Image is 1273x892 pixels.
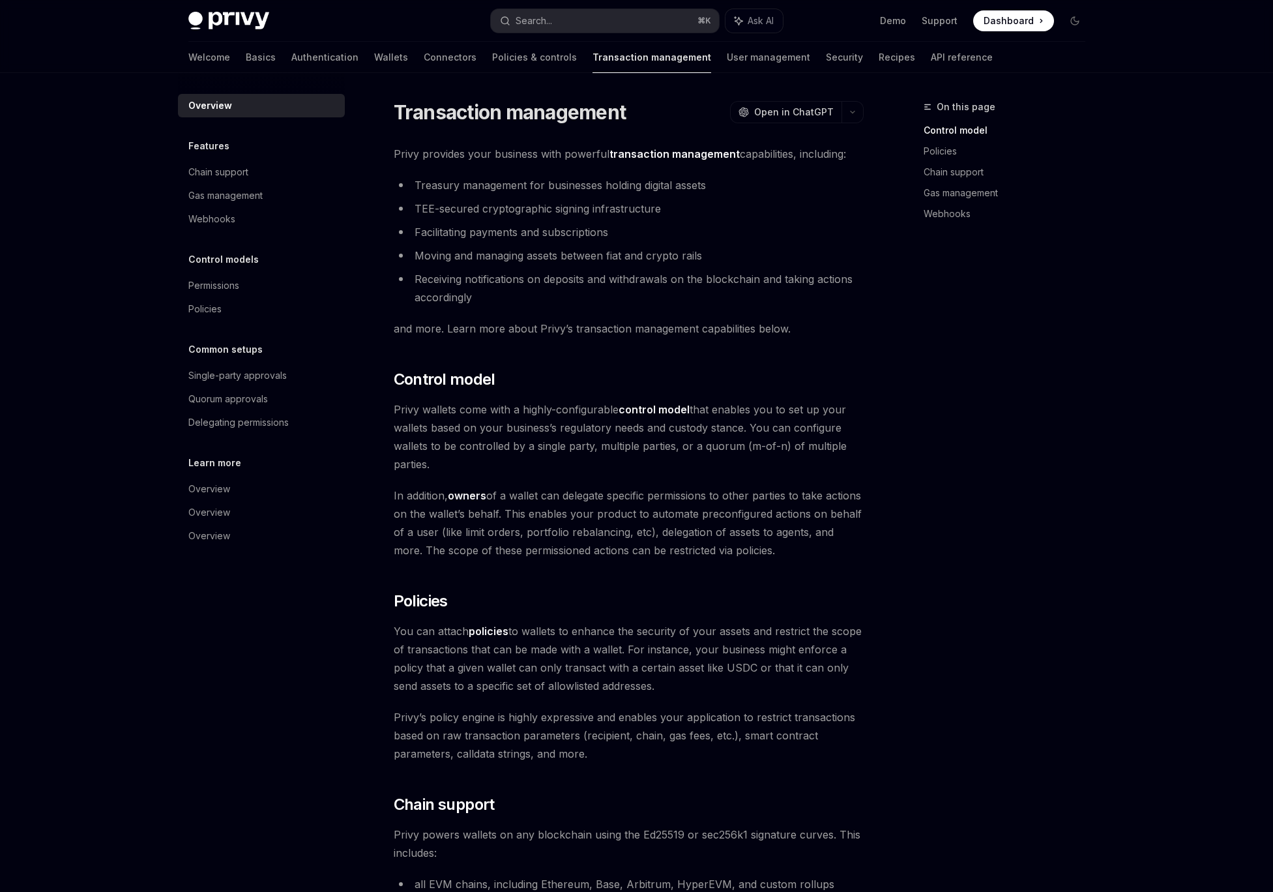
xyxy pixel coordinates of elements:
span: Privy provides your business with powerful capabilities, including: [394,145,864,163]
a: control model [619,403,690,417]
span: Privy’s policy engine is highly expressive and enables your application to restrict transactions ... [394,708,864,763]
a: Welcome [188,42,230,73]
div: Webhooks [188,211,235,227]
a: owners [448,489,486,503]
div: Chain support [188,164,248,180]
img: dark logo [188,12,269,30]
div: Search... [516,13,552,29]
a: Demo [880,14,906,27]
span: Policies [394,591,448,612]
a: Overview [178,94,345,117]
h5: Features [188,138,229,154]
a: Overview [178,477,345,501]
li: Receiving notifications on deposits and withdrawals on the blockchain and taking actions accordingly [394,270,864,306]
a: Webhooks [178,207,345,231]
div: Overview [188,505,230,520]
a: Recipes [879,42,915,73]
a: Chain support [924,162,1096,183]
a: Authentication [291,42,358,73]
li: Moving and managing assets between fiat and crypto rails [394,246,864,265]
span: Privy powers wallets on any blockchain using the Ed25519 or sec256k1 signature curves. This inclu... [394,825,864,862]
a: Single-party approvals [178,364,345,387]
span: Privy wallets come with a highly-configurable that enables you to set up your wallets based on yo... [394,400,864,473]
a: Policies [924,141,1096,162]
div: Overview [188,481,230,497]
a: Chain support [178,160,345,184]
span: You can attach to wallets to enhance the security of your assets and restrict the scope of transa... [394,622,864,695]
div: Overview [188,528,230,544]
div: Delegating permissions [188,415,289,430]
span: In addition, of a wallet can delegate specific permissions to other parties to take actions on th... [394,486,864,559]
a: Basics [246,42,276,73]
a: Gas management [178,184,345,207]
button: Search...⌘K [491,9,719,33]
a: Transaction management [593,42,711,73]
a: Wallets [374,42,408,73]
button: Ask AI [725,9,783,33]
div: Policies [188,301,222,317]
span: Open in ChatGPT [754,106,834,119]
strong: transaction management [609,147,740,160]
a: policies [469,625,508,638]
div: Overview [188,98,232,113]
li: Facilitating payments and subscriptions [394,223,864,241]
a: Webhooks [924,203,1096,224]
div: Quorum approvals [188,391,268,407]
button: Toggle dark mode [1064,10,1085,31]
a: Control model [924,120,1096,141]
a: Support [922,14,958,27]
a: API reference [931,42,993,73]
span: ⌘ K [697,16,711,26]
a: User management [727,42,810,73]
a: Security [826,42,863,73]
a: Overview [178,501,345,524]
h1: Transaction management [394,100,626,124]
h5: Control models [188,252,259,267]
span: Dashboard [984,14,1034,27]
a: Overview [178,524,345,548]
span: On this page [937,99,995,115]
h5: Learn more [188,455,241,471]
li: Treasury management for businesses holding digital assets [394,176,864,194]
a: Policies [178,297,345,321]
h5: Common setups [188,342,263,357]
button: Open in ChatGPT [730,101,841,123]
a: Connectors [424,42,476,73]
div: Single-party approvals [188,368,287,383]
a: Dashboard [973,10,1054,31]
a: Gas management [924,183,1096,203]
a: Permissions [178,274,345,297]
li: TEE-secured cryptographic signing infrastructure [394,200,864,218]
a: Policies & controls [492,42,577,73]
div: Permissions [188,278,239,293]
span: and more. Learn more about Privy’s transaction management capabilities below. [394,320,864,338]
span: Control model [394,369,495,390]
div: Gas management [188,188,263,203]
span: Ask AI [748,14,774,27]
a: Delegating permissions [178,411,345,434]
a: Quorum approvals [178,387,345,411]
span: Chain support [394,794,495,815]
